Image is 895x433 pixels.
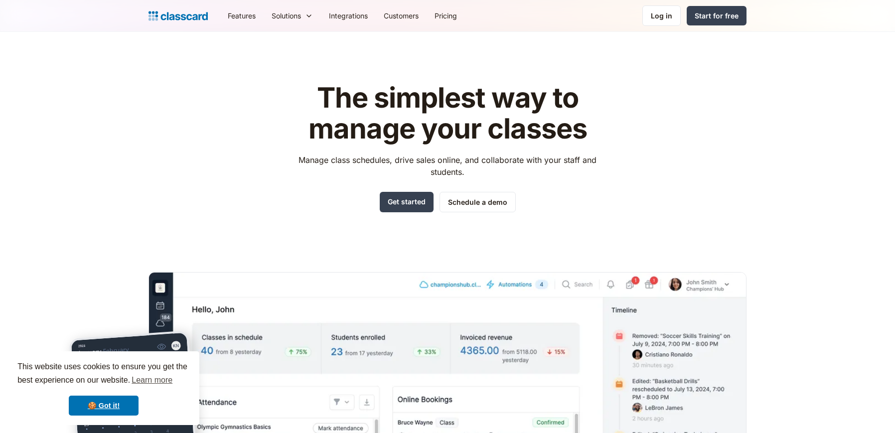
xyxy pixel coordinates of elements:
[651,10,672,21] div: Log in
[8,351,199,425] div: cookieconsent
[687,6,746,25] a: Start for free
[642,5,681,26] a: Log in
[427,4,465,27] a: Pricing
[290,154,606,178] p: Manage class schedules, drive sales online, and collaborate with your staff and students.
[376,4,427,27] a: Customers
[380,192,434,212] a: Get started
[220,4,264,27] a: Features
[149,9,208,23] a: home
[272,10,301,21] div: Solutions
[695,10,739,21] div: Start for free
[321,4,376,27] a: Integrations
[290,83,606,144] h1: The simplest way to manage your classes
[17,361,190,388] span: This website uses cookies to ensure you get the best experience on our website.
[440,192,516,212] a: Schedule a demo
[264,4,321,27] div: Solutions
[130,373,174,388] a: learn more about cookies
[69,396,139,416] a: dismiss cookie message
